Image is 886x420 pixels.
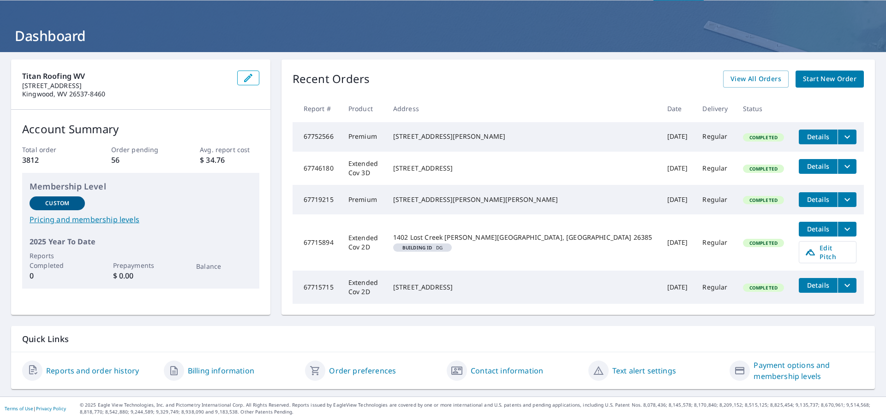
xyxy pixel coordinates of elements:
[11,26,875,45] h1: Dashboard
[30,270,85,281] p: 0
[838,159,856,174] button: filesDropdownBtn-67746180
[730,73,781,85] span: View All Orders
[341,122,386,152] td: Premium
[293,122,341,152] td: 67752566
[796,71,864,88] a: Start New Order
[744,166,783,172] span: Completed
[695,152,735,185] td: Regular
[393,132,653,141] div: [STREET_ADDRESS][PERSON_NAME]
[660,122,695,152] td: [DATE]
[838,192,856,207] button: filesDropdownBtn-67719215
[838,278,856,293] button: filesDropdownBtn-67715715
[393,164,653,173] div: [STREET_ADDRESS]
[36,405,66,412] a: Privacy Policy
[804,281,832,290] span: Details
[754,360,864,382] a: Payment options and membership levels
[695,271,735,304] td: Regular
[393,283,653,292] div: [STREET_ADDRESS]
[799,192,838,207] button: detailsBtn-67719215
[46,365,139,376] a: Reports and order history
[660,271,695,304] td: [DATE]
[30,214,252,225] a: Pricing and membership levels
[188,365,254,376] a: Billing information
[113,260,168,270] p: Prepayments
[695,214,735,271] td: Regular
[612,365,676,376] a: Text alert settings
[471,365,543,376] a: Contact information
[397,245,448,250] span: DG
[660,95,695,122] th: Date
[22,154,81,166] p: 3812
[386,95,660,122] th: Address
[744,134,783,141] span: Completed
[22,90,230,98] p: Kingwood, WV 26537-8460
[838,130,856,144] button: filesDropdownBtn-67752566
[293,214,341,271] td: 67715894
[200,145,259,154] p: Avg. report cost
[660,214,695,271] td: [DATE]
[341,185,386,214] td: Premium
[113,270,168,281] p: $ 0.00
[799,222,838,237] button: detailsBtn-67715894
[695,122,735,152] td: Regular
[5,406,66,411] p: |
[660,185,695,214] td: [DATE]
[293,71,370,88] p: Recent Orders
[744,284,783,291] span: Completed
[329,365,396,376] a: Order preferences
[22,333,864,345] p: Quick Links
[660,152,695,185] td: [DATE]
[744,197,783,203] span: Completed
[293,185,341,214] td: 67719215
[799,130,838,144] button: detailsBtn-67752566
[200,154,259,166] p: $ 34.76
[30,180,252,193] p: Membership Level
[799,241,856,263] a: Edit Pitch
[22,71,230,82] p: Titan Roofing WV
[30,236,252,247] p: 2025 Year To Date
[5,405,33,412] a: Terms of Use
[805,243,850,261] span: Edit Pitch
[393,195,653,204] div: [STREET_ADDRESS][PERSON_NAME][PERSON_NAME]
[393,233,653,242] div: 1402 Lost Creek [PERSON_NAME][GEOGRAPHIC_DATA], [GEOGRAPHIC_DATA] 26385
[695,185,735,214] td: Regular
[799,278,838,293] button: detailsBtn-67715715
[736,95,791,122] th: Status
[22,121,259,137] p: Account Summary
[341,271,386,304] td: Extended Cov 2D
[22,145,81,154] p: Total order
[799,159,838,174] button: detailsBtn-67746180
[723,71,789,88] a: View All Orders
[196,261,251,271] p: Balance
[402,245,432,250] em: Building ID
[838,222,856,237] button: filesDropdownBtn-67715894
[804,195,832,204] span: Details
[341,152,386,185] td: Extended Cov 3D
[803,73,856,85] span: Start New Order
[695,95,735,122] th: Delivery
[804,162,832,171] span: Details
[804,225,832,233] span: Details
[111,154,170,166] p: 56
[80,402,881,415] p: © 2025 Eagle View Technologies, Inc. and Pictometry International Corp. All Rights Reserved. Repo...
[293,95,341,122] th: Report #
[341,214,386,271] td: Extended Cov 2D
[111,145,170,154] p: Order pending
[30,251,85,270] p: Reports Completed
[744,240,783,246] span: Completed
[45,199,69,207] p: Custom
[293,271,341,304] td: 67715715
[804,132,832,141] span: Details
[293,152,341,185] td: 67746180
[341,95,386,122] th: Product
[22,82,230,90] p: [STREET_ADDRESS]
